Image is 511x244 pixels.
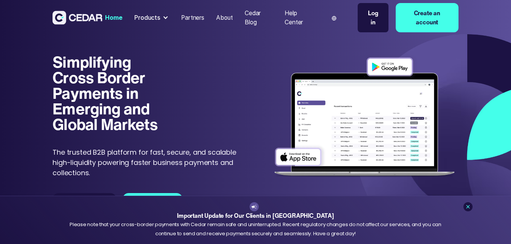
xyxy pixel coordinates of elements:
[271,54,458,182] img: Dashboard of transactions
[216,13,232,22] div: About
[102,10,126,26] a: Home
[358,3,388,32] a: Log in
[181,13,204,22] div: Partners
[105,13,122,22] div: Home
[123,193,183,217] a: Get started
[282,5,318,30] a: Help Center
[365,9,381,27] div: Log in
[213,10,236,26] a: About
[131,10,172,25] div: Products
[245,9,273,27] div: Cedar Blog
[285,9,315,27] div: Help Center
[53,193,116,217] a: Speak to Sales
[134,13,160,22] div: Products
[53,54,165,132] h1: Simplifying Cross Border Payments in Emerging and Global Markets
[242,5,275,30] a: Cedar Blog
[178,10,207,26] a: Partners
[53,147,240,178] p: The trusted B2B platform for fast, secure, and scalable high-liquidity powering faster business p...
[396,3,458,32] a: Create an account
[332,16,336,21] img: world icon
